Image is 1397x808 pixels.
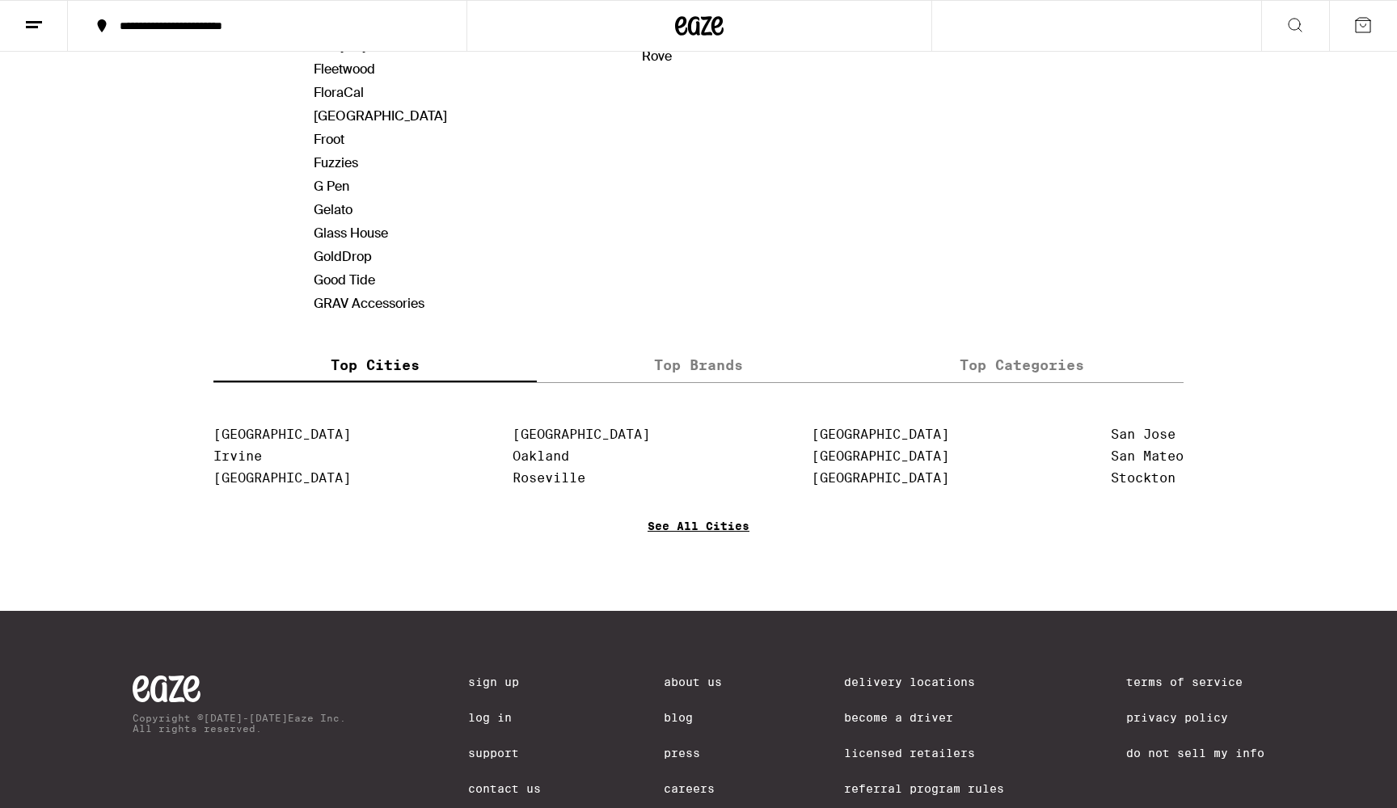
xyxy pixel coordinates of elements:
[648,520,749,579] a: See All Cities
[664,782,722,795] a: Careers
[10,11,116,24] span: Hi. Need any help?
[468,782,541,795] a: Contact Us
[213,347,1184,383] div: tabs
[664,675,722,688] a: About Us
[1111,470,1175,486] a: Stockton
[314,131,344,148] a: Froot
[468,711,541,724] a: Log In
[537,347,860,382] label: Top Brands
[314,107,447,124] a: [GEOGRAPHIC_DATA]
[513,470,585,486] a: Roseville
[468,747,541,760] a: Support
[314,201,352,218] a: Gelato
[314,61,375,78] a: Fleetwood
[314,225,388,242] a: Glass House
[664,711,722,724] a: Blog
[844,747,1004,760] a: Licensed Retailers
[314,271,375,288] a: Good Tide
[844,675,1004,688] a: Delivery Locations
[844,711,1004,724] a: Become a Driver
[513,427,650,442] a: [GEOGRAPHIC_DATA]
[314,178,349,195] a: G Pen
[314,248,372,265] a: GoldDrop
[513,448,569,464] a: Oakland
[812,427,949,442] a: [GEOGRAPHIC_DATA]
[1126,711,1264,724] a: Privacy Policy
[812,470,949,486] a: [GEOGRAPHIC_DATA]
[468,675,541,688] a: Sign Up
[812,448,949,464] a: [GEOGRAPHIC_DATA]
[642,48,672,65] a: Rove
[844,782,1004,795] a: Referral Program Rules
[314,84,364,101] a: FloraCal
[1111,448,1184,464] a: San Mateo
[213,470,351,486] a: [GEOGRAPHIC_DATA]
[1126,675,1264,688] a: Terms of Service
[314,154,358,171] a: Fuzzies
[213,347,537,382] label: Top Cities
[213,427,351,442] a: [GEOGRAPHIC_DATA]
[314,295,424,312] a: GRAV Accessories
[133,713,346,734] p: Copyright © [DATE]-[DATE] Eaze Inc. All rights reserved.
[213,448,262,464] a: Irvine
[860,347,1184,382] label: Top Categories
[1111,427,1175,442] a: San Jose
[664,747,722,760] a: Press
[1126,747,1264,760] a: Do Not Sell My Info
